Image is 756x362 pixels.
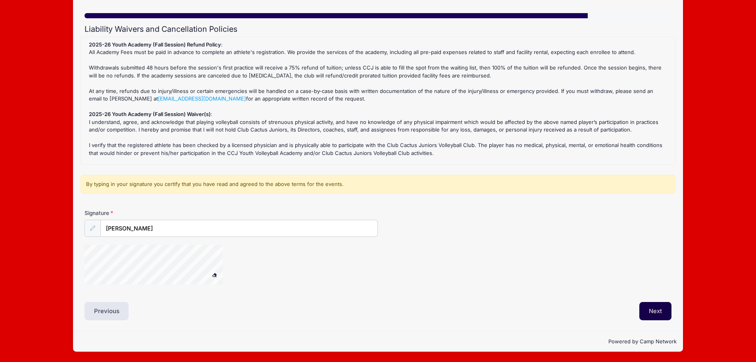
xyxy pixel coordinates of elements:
strong: 2025-26 Youth Academy (Fall Session) Waiver(s) [89,111,211,117]
div: By typing in your signature you certify that you have read and agreed to the above terms for the ... [81,175,675,194]
h2: Liability Waivers and Cancellation Policies [85,25,671,34]
input: Enter first and last name [100,220,378,237]
button: Next [639,302,671,320]
a: [EMAIL_ADDRESS][DOMAIN_NAME] [158,95,246,102]
div: : All Academy Fees must be paid in advance to complete an athlete's registration. We provide the ... [85,41,671,160]
button: Previous [85,302,129,320]
label: Signature [85,209,231,217]
p: Powered by Camp Network [79,338,677,346]
strong: 2025-26 Youth Academy (Fall Session) Refund Policy [89,41,221,48]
